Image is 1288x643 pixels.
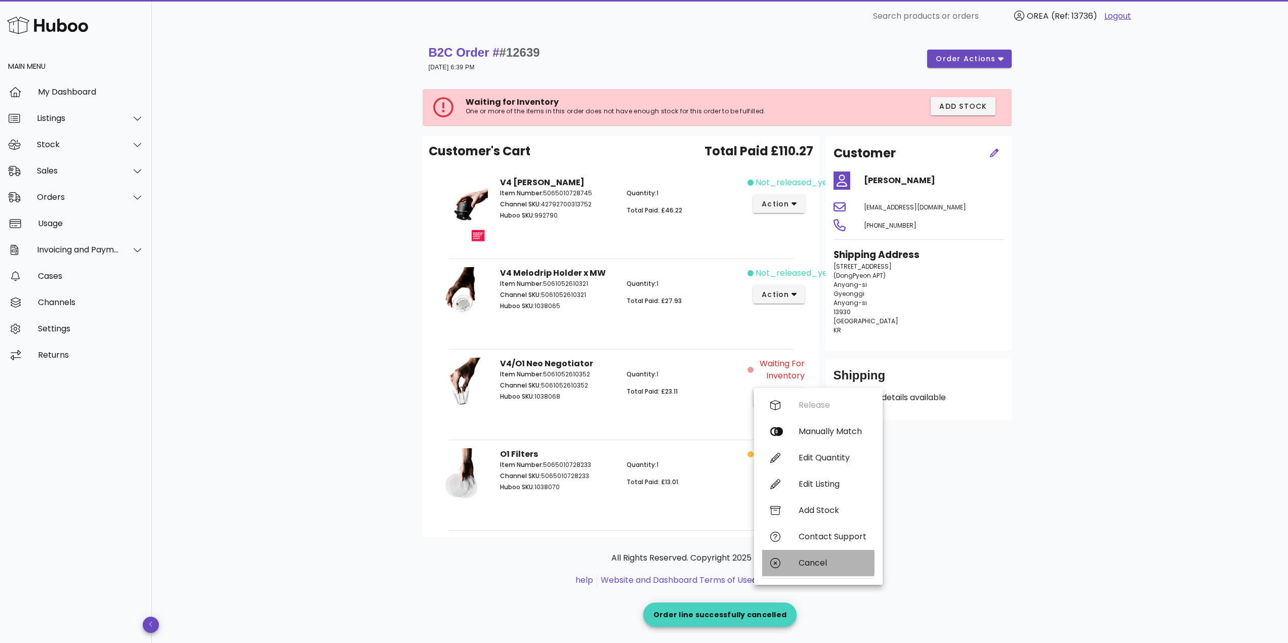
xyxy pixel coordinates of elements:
[500,358,593,369] strong: V4/O1 Neo Negotiator
[834,262,892,271] span: [STREET_ADDRESS]
[927,50,1011,68] button: order actions
[37,113,119,123] div: Listings
[7,14,88,36] img: Huboo Logo
[834,289,864,298] span: Gyeonggi
[834,317,898,325] span: [GEOGRAPHIC_DATA]
[627,370,741,379] p: 1
[500,302,615,311] p: 1038065
[939,101,987,112] span: Add Stock
[799,532,866,541] div: Contact Support
[500,279,615,288] p: 5061052610321
[437,448,488,517] img: Product Image
[834,280,867,289] span: Anyang-si
[799,558,866,568] div: Cancel
[575,574,593,586] a: help
[627,189,741,198] p: 1
[500,200,541,208] span: Channel SKU:
[753,388,805,406] button: action
[500,200,615,209] p: 42792700313752
[500,381,541,390] span: Channel SKU:
[834,392,1004,404] p: No shipping details available
[1027,10,1049,22] span: OREA
[500,177,585,188] strong: V4 [PERSON_NAME]
[466,107,823,115] p: One or more of the items in this order does not have enough stock for this order to be fulfilled.
[627,189,656,197] span: Quantity:
[500,370,543,378] span: Item Number:
[627,460,741,469] p: 1
[500,460,543,469] span: Item Number:
[756,177,831,189] span: not_released_yet
[37,140,119,149] div: Stock
[753,285,805,304] button: action
[500,483,534,491] span: Huboo SKU:
[834,298,867,307] span: Anyang-si
[799,505,866,515] div: Add Stock
[38,324,144,333] div: Settings
[37,245,119,254] div: Invoicing and Payments
[500,460,615,469] p: 5065010728233
[38,87,144,97] div: My Dashboard
[429,46,540,59] strong: B2C Order #
[500,290,615,299] p: 5061052610321
[753,195,805,213] button: action
[597,574,877,586] li: and
[38,297,144,307] div: Channels
[756,358,805,382] span: Waiting for Inventory
[500,189,543,197] span: Item Number:
[864,175,1004,187] h4: [PERSON_NAME]
[38,271,144,281] div: Cases
[627,370,656,378] span: Quantity:
[834,271,886,280] span: (DongPyeon APT)
[38,350,144,360] div: Returns
[834,248,1004,262] h3: Shipping Address
[437,177,488,245] img: Product Image
[500,483,615,492] p: 1038070
[834,367,1004,392] div: Shipping
[627,279,741,288] p: 1
[37,166,119,176] div: Sales
[643,610,797,620] div: Order line successfully cancelled
[761,199,790,209] span: action
[500,211,534,220] span: Huboo SKU:
[935,54,996,64] span: order actions
[500,448,538,460] strong: O1 Filters
[864,203,966,211] span: [EMAIL_ADDRESS][DOMAIN_NAME]
[38,219,144,228] div: Usage
[500,471,615,481] p: 5065010728233
[466,96,559,108] span: Waiting for Inventory
[627,460,656,469] span: Quantity:
[500,370,615,379] p: 5061052610352
[627,478,678,486] span: Total Paid: £13.01
[756,267,831,279] span: not_released_yet
[500,392,615,401] p: 1038068
[500,46,540,59] span: #12639
[864,221,917,230] span: [PHONE_NUMBER]
[500,189,615,198] p: 5065010728745
[704,142,813,160] span: Total Paid £110.27
[1104,10,1131,22] a: Logout
[429,142,530,160] span: Customer's Cart
[500,302,534,310] span: Huboo SKU:
[500,211,615,220] p: 992790
[627,387,678,396] span: Total Paid: £23.11
[1051,10,1097,22] span: (Ref: 13736)
[429,64,475,71] small: [DATE] 6:39 PM
[834,326,841,334] span: KR
[799,479,866,489] div: Edit Listing
[431,552,1010,564] p: All Rights Reserved. Copyright 2025 - [DOMAIN_NAME]
[500,471,541,480] span: Channel SKU:
[627,206,682,215] span: Total Paid: £46.22
[500,392,534,401] span: Huboo SKU:
[761,289,790,300] span: action
[834,144,896,162] h2: Customer
[500,267,606,279] strong: V4 Melodrip Holder x MW
[37,192,119,202] div: Orders
[834,308,851,316] span: 13930
[799,426,866,436] div: Manually Match
[500,279,543,288] span: Item Number:
[627,279,656,288] span: Quantity:
[500,290,541,299] span: Channel SKU:
[601,574,752,586] a: Website and Dashboard Terms of Use
[437,358,488,426] img: Product Image
[931,97,995,115] button: Add Stock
